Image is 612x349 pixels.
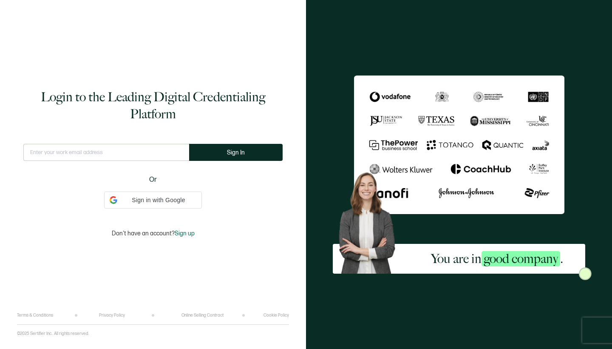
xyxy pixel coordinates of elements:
[431,250,563,267] h2: You are in .
[17,331,89,336] p: ©2025 Sertifier Inc.. All rights reserved.
[189,144,283,161] button: Sign In
[227,149,245,156] span: Sign In
[23,144,189,161] input: Enter your work email address
[333,167,408,274] img: Sertifier Login - You are in <span class="strong-h">good company</span>. Hero
[23,89,283,123] h1: Login to the Leading Digital Credentialing Platform
[17,313,53,318] a: Terms & Conditions
[482,251,560,266] span: good company
[149,174,157,185] span: Or
[104,192,202,209] div: Sign in with Google
[121,196,196,205] span: Sign in with Google
[175,230,195,237] span: Sign up
[354,75,564,214] img: Sertifier Login - You are in <span class="strong-h">good company</span>.
[263,313,289,318] a: Cookie Policy
[112,230,195,237] p: Don't have an account?
[99,313,125,318] a: Privacy Policy
[181,313,224,318] a: Online Selling Contract
[579,267,592,280] img: Sertifier Login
